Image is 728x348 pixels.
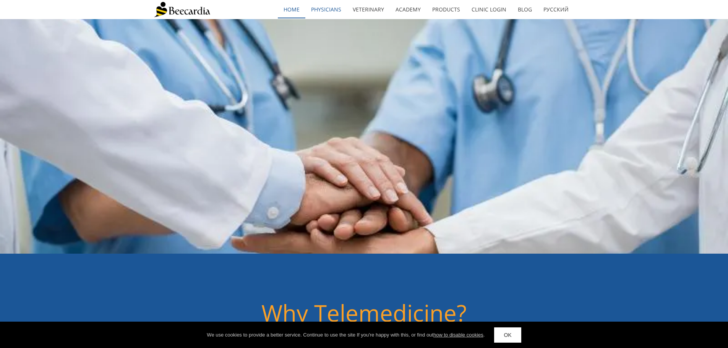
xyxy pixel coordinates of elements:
[512,1,538,18] a: Blog
[207,331,485,339] div: We use cookies to provide a better service. Continue to use the site If you're happy with this, o...
[433,332,483,338] a: how to disable cookies
[305,1,347,18] a: Physicians
[261,297,467,329] span: Why Telemedicine?
[466,1,512,18] a: Clinic Login
[390,1,426,18] a: Academy
[426,1,466,18] a: Products
[278,1,305,18] a: home
[494,327,521,343] a: OK
[154,2,210,17] img: Beecardia
[538,1,574,18] a: Русский
[347,1,390,18] a: Veterinary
